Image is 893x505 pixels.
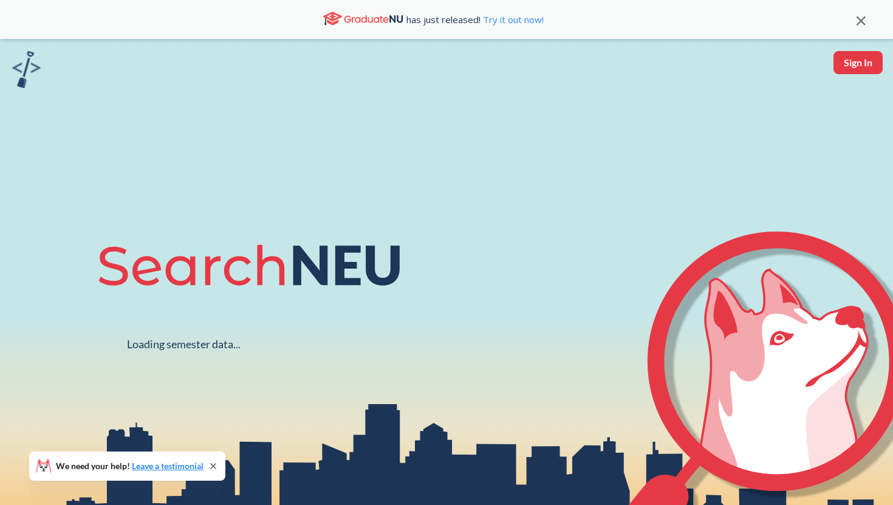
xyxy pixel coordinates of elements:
[127,337,241,351] div: Loading semester data...
[132,461,204,471] a: Leave a testimonial
[56,462,204,470] span: We need your help!
[12,51,41,92] a: sandbox logo
[481,13,544,26] a: Try it out now!
[833,51,883,74] button: Sign In
[406,13,544,26] span: has just released!
[12,51,41,88] img: sandbox logo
